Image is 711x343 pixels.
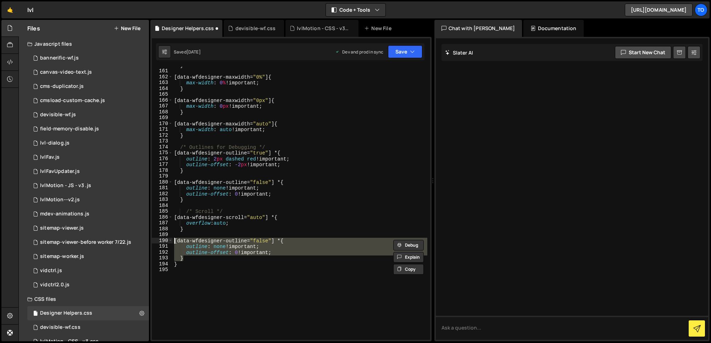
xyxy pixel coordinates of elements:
div: 3315/8059.js [27,278,149,292]
div: 3315/19846.js [27,193,149,207]
div: Documentation [523,20,583,37]
button: Code + Tools [326,4,385,16]
div: 3315/28595.js [27,136,149,150]
div: mdev-animations.js [40,211,89,217]
div: 188 [152,226,173,232]
div: sitemap-viewer-before worker 7/22.js [40,239,131,246]
div: 187 [152,220,173,226]
div: lvlMotion--v2.js [40,197,80,203]
div: 174 [152,144,173,150]
a: To [695,4,707,16]
div: sitemap-viewer.js [40,225,84,231]
div: lvl-dialog.js [40,140,70,146]
div: 3315/31060.js [27,164,149,179]
div: devisible-wf.js [40,112,76,118]
div: 194 [152,261,173,267]
div: 180 [152,179,173,185]
div: vidctrl.js [40,268,62,274]
div: 3315/12173.js [27,221,149,235]
div: 171 [152,126,173,133]
div: cms-duplicator.js [40,83,84,90]
div: vidctrl2.0.js [40,282,70,288]
div: 178 [152,168,173,174]
div: Saved [174,49,201,55]
div: 185 [152,208,173,214]
div: 167 [152,103,173,109]
div: 162 [152,74,173,80]
h2: Files [27,24,40,32]
div: 179 [152,173,173,179]
div: lvlMotion - CSS - v3.css [297,25,350,32]
div: 3315/20386.js [27,79,149,94]
div: canvas-video-text.js [40,69,92,75]
div: cmsload-custom-cache.js [40,97,105,104]
div: 3315/6120.js [27,51,149,65]
div: 3315/5668.css [27,320,149,334]
div: 3315/5667.js [27,108,149,122]
div: 168 [152,109,173,115]
div: 184 [152,203,173,209]
div: 191 [152,243,173,249]
button: Explain [393,252,424,263]
div: 183 [152,197,173,203]
div: lvlMotion - JS - v3 .js [40,182,91,189]
div: 195 [152,267,173,273]
a: [URL][DOMAIN_NAME] [625,4,693,16]
div: 3315/30892.js [27,179,149,193]
div: 3315/30984.css [27,306,149,320]
div: devisible-wf.css [235,25,276,32]
button: New File [114,26,140,31]
div: 192 [152,249,173,255]
div: 170 [152,121,173,127]
div: 3315/30356.js [27,94,149,108]
div: Chat with [PERSON_NAME] [434,20,522,37]
div: bannerific-wf.js [40,55,79,61]
div: Designer Helpers.css [162,25,214,32]
button: Debug [393,240,424,251]
div: 164 [152,86,173,92]
div: 163 [152,80,173,86]
button: Start new chat [615,46,671,59]
div: 166 [152,97,173,103]
div: 3315/18153.js [27,235,149,249]
div: lvl [27,6,33,14]
div: lvlFav.js [40,154,60,161]
div: 177 [152,162,173,168]
div: sitemap-worker.js [40,253,84,260]
button: Copy [393,264,424,275]
div: Designer Helpers.css [40,310,92,316]
div: Javascript files [19,37,149,51]
div: 189 [152,232,173,238]
div: CSS files [19,292,149,306]
div: [DATE] [187,49,201,55]
div: 182 [152,191,173,197]
div: 175 [152,150,173,156]
div: 169 [152,115,173,121]
div: 3315/19435.js [27,207,149,221]
div: field-memory-disable.js [40,126,99,132]
div: 161 [152,68,173,74]
div: devisible-wf.css [40,324,80,331]
div: 173 [152,138,173,144]
div: 3315/7472.js [27,264,149,278]
div: Dev and prod in sync [335,49,383,55]
div: New File [364,25,394,32]
div: 190 [152,238,173,244]
div: 3315/20348.js [27,65,149,79]
h2: Slater AI [445,49,473,56]
div: 165 [152,91,173,97]
div: 3315/31431.js [27,150,149,164]
div: 193 [152,255,173,261]
div: 3315/18149.js [27,249,149,264]
div: 181 [152,185,173,191]
div: 186 [152,214,173,220]
a: 🤙 [1,1,19,18]
div: 172 [152,133,173,139]
div: 3315/5908.js [27,122,149,136]
button: Save [388,45,422,58]
div: lvlFavUpdater.js [40,168,80,175]
div: 176 [152,156,173,162]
